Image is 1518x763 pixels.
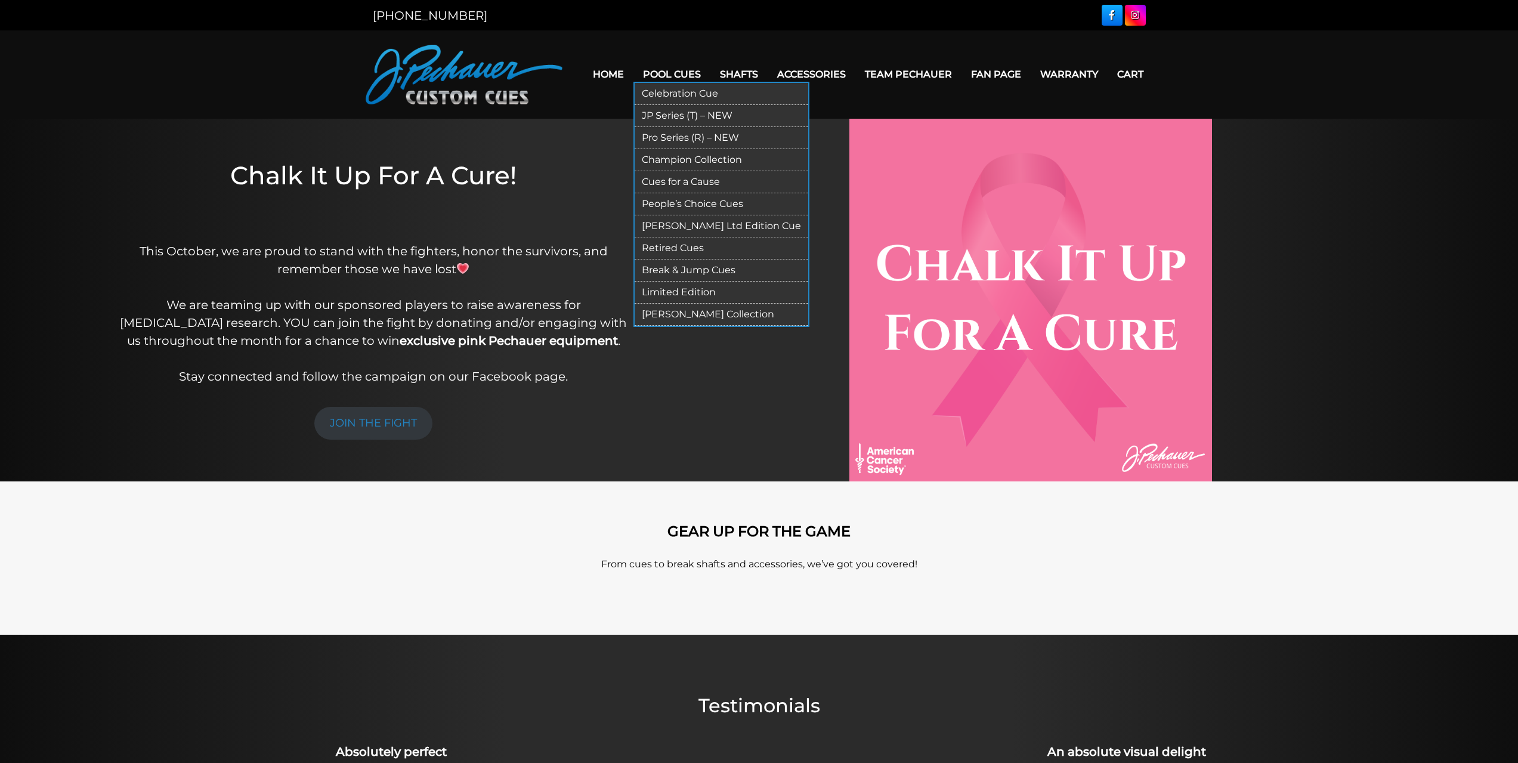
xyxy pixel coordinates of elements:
a: [PERSON_NAME] Collection [635,304,808,326]
a: JOIN THE FIGHT [314,407,432,440]
h3: Absolutely perfect [30,743,753,761]
h1: Chalk It Up For A Cure! [120,160,627,225]
a: Cues for a Cause [635,171,808,193]
a: [PHONE_NUMBER] [373,8,487,23]
a: Retired Cues [635,237,808,260]
strong: GEAR UP FOR THE GAME [667,523,851,540]
a: Home [583,59,633,89]
h3: An absolute visual delight [766,743,1488,761]
a: Cart [1108,59,1153,89]
a: Break & Jump Cues [635,260,808,282]
a: Champion Collection [635,149,808,171]
img: Pechauer Custom Cues [366,45,562,104]
a: Celebration Cue [635,83,808,105]
strong: exclusive pink Pechauer equipment [400,333,618,348]
a: People’s Choice Cues [635,193,808,215]
a: JP Series (T) – NEW [635,105,808,127]
img: 💗 [457,262,469,274]
p: From cues to break shafts and accessories, we’ve got you covered! [419,557,1099,572]
p: This October, we are proud to stand with the fighters, honor the survivors, and remember those we... [120,242,627,385]
a: Pro Series (R) – NEW [635,127,808,149]
a: Team Pechauer [855,59,961,89]
a: [PERSON_NAME] Ltd Edition Cue [635,215,808,237]
a: Limited Edition [635,282,808,304]
a: Fan Page [961,59,1031,89]
a: Warranty [1031,59,1108,89]
a: Accessories [768,59,855,89]
a: Shafts [710,59,768,89]
a: Pool Cues [633,59,710,89]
